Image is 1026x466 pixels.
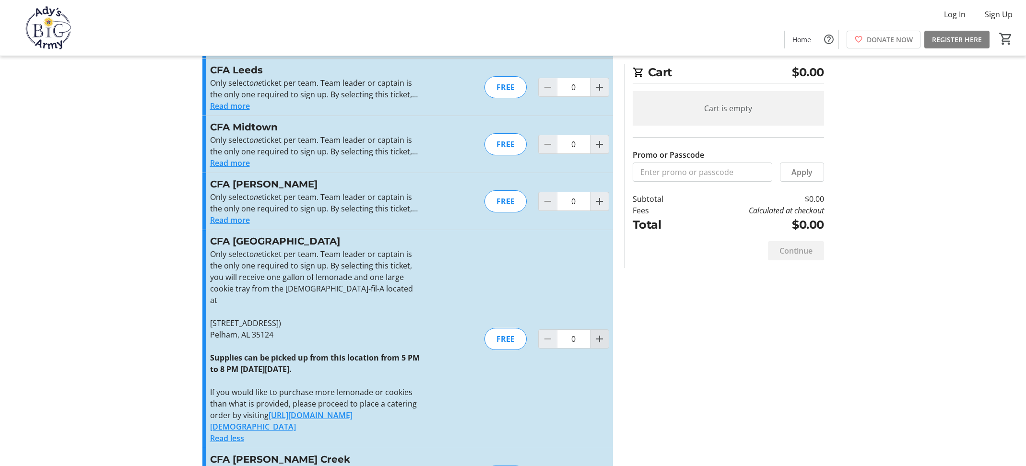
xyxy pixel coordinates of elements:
span: REGISTER HERE [932,35,982,45]
p: Only select ticket per team. Team leader or captain is the only one required to sign up. By selec... [210,191,420,214]
td: Total [633,216,688,233]
em: one [249,249,262,259]
p: Pelham, AL 35124 [210,329,420,340]
span: $0.00 [792,64,824,81]
button: Read more [210,100,250,112]
td: Calculated at checkout [688,205,824,216]
input: CFA Midtown Quantity [557,135,590,154]
span: Log In [944,9,966,20]
button: Log In [936,7,973,22]
button: Sign Up [977,7,1020,22]
button: Help [819,30,838,49]
img: Ady's BiG Army's Logo [6,4,91,52]
p: Only select ticket per team. Team leader or captain is the only one required to sign up. By selec... [210,134,420,157]
p: Only select ticket per team. Team leader or captain is the only one required to sign up. By selec... [210,248,420,306]
span: Home [792,35,811,45]
span: DONATE NOW [867,35,913,45]
p: Only select ticket per team. Team leader or captain is the only one required to sign up. By selec... [210,77,420,100]
div: Cart is empty [633,91,824,126]
button: Apply [780,163,824,182]
td: Fees [633,205,688,216]
em: one [249,135,262,145]
td: Subtotal [633,193,688,205]
div: FREE [484,133,527,155]
h3: CFA [GEOGRAPHIC_DATA] [210,234,420,248]
input: CFA Leeds Quantity [557,78,590,97]
td: $0.00 [688,216,824,233]
button: Read more [210,157,250,169]
a: DONATE NOW [847,31,920,48]
h2: Cart [633,64,824,83]
button: Increment by one [590,330,609,348]
button: Increment by one [590,78,609,96]
button: Read less [210,432,244,444]
h3: CFA Midtown [210,120,420,134]
button: Increment by one [590,192,609,210]
td: $0.00 [688,193,824,205]
button: Cart [997,30,1014,47]
span: Apply [791,166,813,178]
a: [URL][DOMAIN_NAME][DEMOGRAPHIC_DATA] [210,410,353,432]
input: CFA Oak Mountain Quantity [557,329,590,349]
div: FREE [484,76,527,98]
h3: CFA [PERSON_NAME] [210,177,420,191]
strong: Supplies can be picked up from this location from 5 PM to 8 PM [DATE][DATE]. [210,352,420,374]
button: Increment by one [590,135,609,153]
label: Promo or Passcode [633,149,704,161]
p: If you would like to purchase more lemonade or cookies than what is provided, please proceed to p... [210,386,420,432]
input: CFA McCalla Quantity [557,192,590,211]
a: REGISTER HERE [924,31,990,48]
em: one [249,192,262,202]
a: Home [785,31,819,48]
p: [STREET_ADDRESS]) [210,317,420,329]
button: Read more [210,214,250,226]
div: FREE [484,190,527,212]
div: FREE [484,328,527,350]
h3: CFA Leeds [210,63,420,77]
input: Enter promo or passcode [633,163,772,182]
em: one [249,78,262,88]
span: Sign Up [985,9,1013,20]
